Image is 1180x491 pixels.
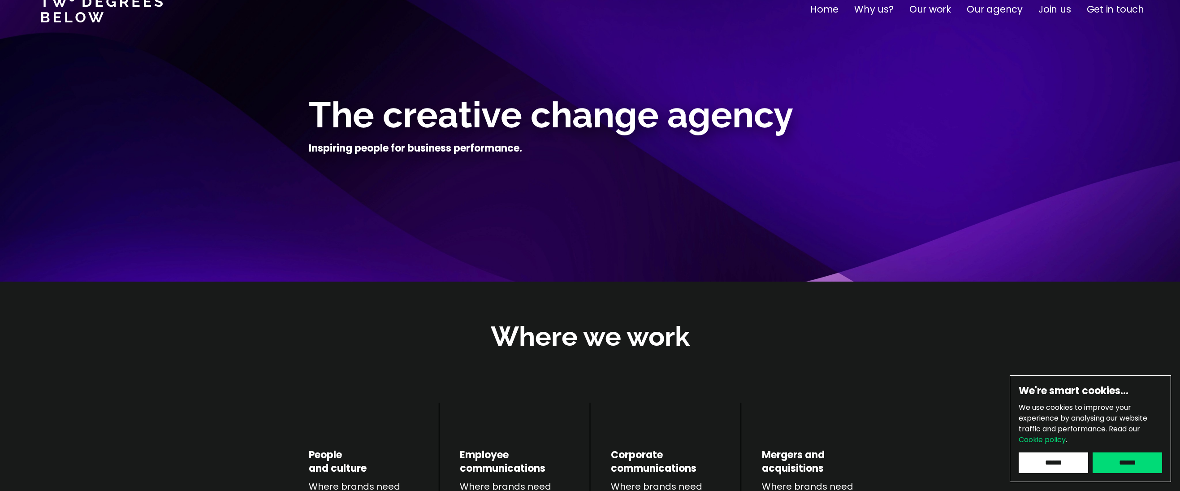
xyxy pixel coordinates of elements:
[762,448,825,475] h4: Mergers and acquisitions
[810,2,839,17] a: Home
[611,448,696,475] h4: Corporate communications
[1019,402,1162,445] p: We use cookies to improve your experience by analysing our website traffic and performance.
[460,448,545,475] h4: Employee communications
[491,318,690,355] h2: Where we work
[909,2,951,17] a: Our work
[967,2,1023,17] a: Our agency
[1087,2,1144,17] a: Get in touch
[1019,435,1066,445] a: Cookie policy
[1019,424,1140,445] span: Read our .
[1038,2,1071,17] a: Join us
[309,94,793,136] span: The creative change agency
[854,2,894,17] a: Why us?
[1019,384,1162,398] h6: We're smart cookies…
[309,448,367,475] h4: People and culture
[309,142,522,155] h4: Inspiring people for business performance.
